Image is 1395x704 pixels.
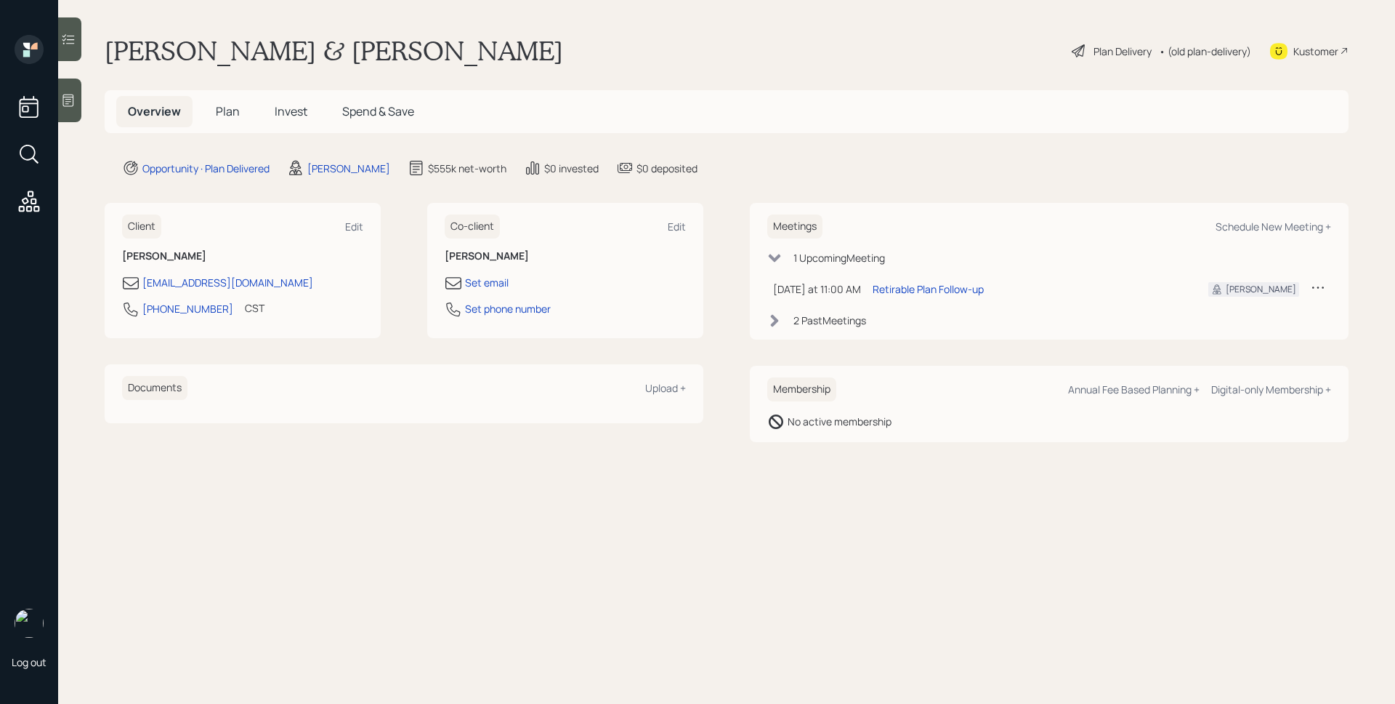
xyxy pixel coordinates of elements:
div: [EMAIL_ADDRESS][DOMAIN_NAME] [142,275,313,290]
div: 2 Past Meeting s [793,313,866,328]
h1: [PERSON_NAME] & [PERSON_NAME] [105,35,563,67]
div: Schedule New Meeting + [1216,220,1331,233]
div: [DATE] at 11:00 AM [773,281,861,297]
img: james-distasi-headshot.png [15,609,44,638]
div: 1 Upcoming Meeting [793,250,885,265]
h6: Membership [767,377,836,401]
h6: Co-client [445,215,500,239]
span: Plan [216,103,240,119]
div: Edit [345,220,363,233]
div: [PERSON_NAME] [307,161,390,176]
div: Set email [465,275,509,290]
h6: Client [122,215,161,239]
div: Edit [668,220,686,233]
span: Overview [128,103,181,119]
span: Invest [275,103,307,119]
div: Upload + [645,381,686,395]
div: Opportunity · Plan Delivered [142,161,270,176]
div: CST [245,300,264,316]
div: $555k net-worth [428,161,506,176]
div: Plan Delivery [1093,44,1152,59]
div: No active membership [788,414,891,429]
div: $0 invested [544,161,599,176]
h6: Meetings [767,215,822,239]
h6: [PERSON_NAME] [122,250,363,263]
div: [PHONE_NUMBER] [142,301,233,316]
div: Annual Fee Based Planning + [1068,383,1200,396]
div: [PERSON_NAME] [1226,283,1296,296]
div: Kustomer [1293,44,1338,59]
div: Log out [12,655,46,669]
h6: Documents [122,376,187,400]
div: Retirable Plan Follow-up [873,281,984,297]
h6: [PERSON_NAME] [445,250,686,263]
div: • (old plan-delivery) [1159,44,1251,59]
div: Set phone number [465,301,551,316]
div: Digital-only Membership + [1211,383,1331,396]
span: Spend & Save [342,103,414,119]
div: $0 deposited [636,161,697,176]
